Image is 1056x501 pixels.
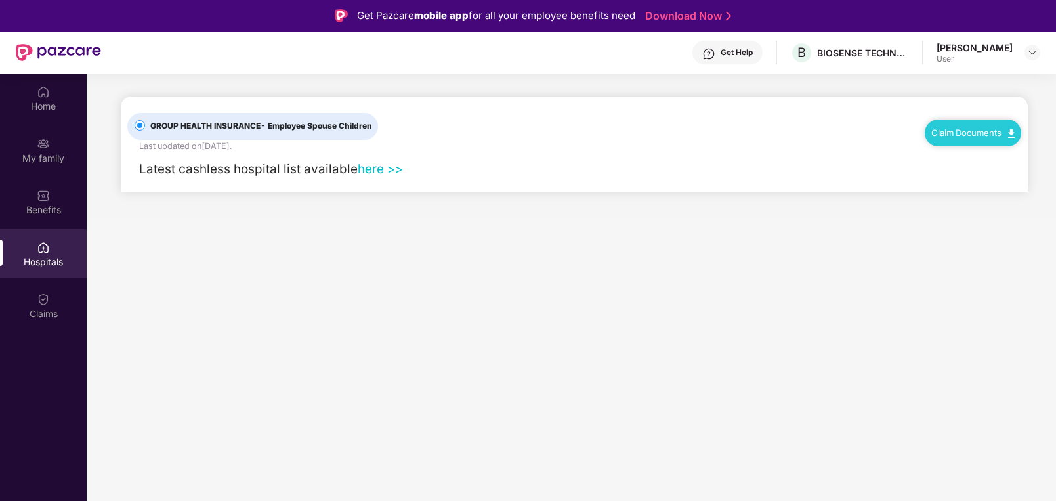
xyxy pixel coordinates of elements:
span: B [797,45,806,60]
div: [PERSON_NAME] [937,41,1013,54]
img: svg+xml;base64,PHN2ZyBpZD0iSGVscC0zMngzMiIgeG1sbnM9Imh0dHA6Ly93d3cudzMub3JnLzIwMDAvc3ZnIiB3aWR0aD... [702,47,715,60]
strong: mobile app [414,9,469,22]
img: svg+xml;base64,PHN2ZyBpZD0iRHJvcGRvd24tMzJ4MzIiIHhtbG5zPSJodHRwOi8vd3d3LnczLm9yZy8yMDAwL3N2ZyIgd2... [1027,47,1038,58]
a: Download Now [645,9,727,23]
img: svg+xml;base64,PHN2ZyBpZD0iQmVuZWZpdHMiIHhtbG5zPSJodHRwOi8vd3d3LnczLm9yZy8yMDAwL3N2ZyIgd2lkdGg9Ij... [37,189,50,202]
a: here >> [358,162,403,177]
a: Claim Documents [931,127,1015,138]
div: BIOSENSE TECHNOLOGIES PRIVATE LIMITED [817,47,909,59]
img: Stroke [726,9,731,23]
img: svg+xml;base64,PHN2ZyBpZD0iQ2xhaW0iIHhtbG5zPSJodHRwOi8vd3d3LnczLm9yZy8yMDAwL3N2ZyIgd2lkdGg9IjIwIi... [37,293,50,306]
img: svg+xml;base64,PHN2ZyBpZD0iSG9zcGl0YWxzIiB4bWxucz0iaHR0cDovL3d3dy53My5vcmcvMjAwMC9zdmciIHdpZHRoPS... [37,241,50,254]
img: New Pazcare Logo [16,44,101,61]
span: GROUP HEALTH INSURANCE [145,120,377,133]
img: svg+xml;base64,PHN2ZyB4bWxucz0iaHR0cDovL3d3dy53My5vcmcvMjAwMC9zdmciIHdpZHRoPSIxMC40IiBoZWlnaHQ9Ij... [1008,129,1015,138]
span: - Employee Spouse Children [261,121,372,131]
img: svg+xml;base64,PHN2ZyBpZD0iSG9tZSIgeG1sbnM9Imh0dHA6Ly93d3cudzMub3JnLzIwMDAvc3ZnIiB3aWR0aD0iMjAiIG... [37,85,50,98]
div: User [937,54,1013,64]
div: Get Help [721,47,753,58]
span: Latest cashless hospital list available [139,162,358,177]
img: svg+xml;base64,PHN2ZyB3aWR0aD0iMjAiIGhlaWdodD0iMjAiIHZpZXdCb3g9IjAgMCAyMCAyMCIgZmlsbD0ibm9uZSIgeG... [37,137,50,150]
img: Logo [335,9,348,22]
div: Get Pazcare for all your employee benefits need [357,8,635,24]
div: Last updated on [DATE] . [139,140,232,153]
